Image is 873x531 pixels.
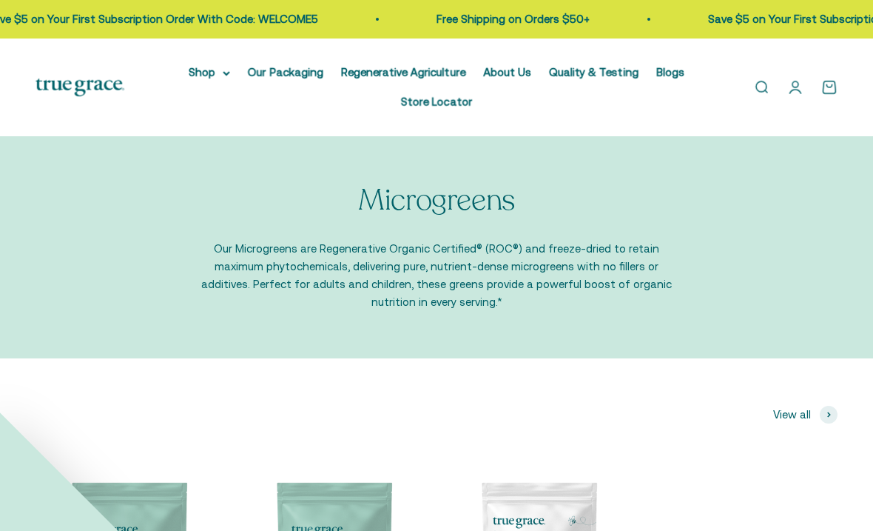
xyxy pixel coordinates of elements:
[656,66,684,79] a: Blogs
[773,406,837,424] a: View all
[483,66,531,79] a: About Us
[401,96,472,108] a: Store Locator
[196,240,677,311] p: Our Microgreens are Regenerative Organic Certified® (ROC®) and freeze-dried to retain maximum phy...
[435,13,588,25] a: Free Shipping on Orders $50+
[341,66,465,79] a: Regenerative Agriculture
[358,184,515,216] p: Microgreens
[773,406,811,424] span: View all
[189,64,230,81] summary: Shop
[248,66,323,79] a: Our Packaging
[549,66,638,79] a: Quality & Testing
